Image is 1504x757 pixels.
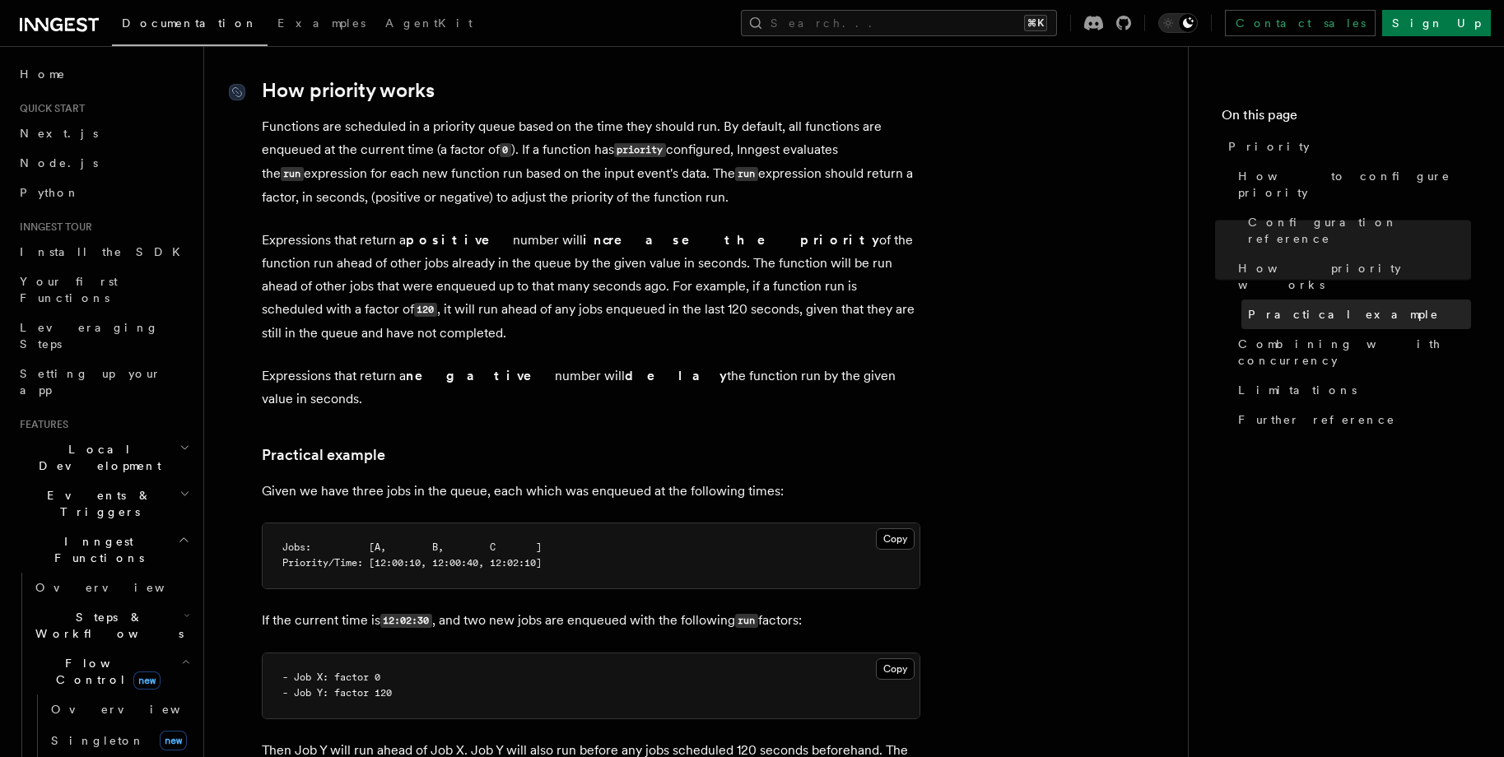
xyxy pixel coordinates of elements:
p: Expressions that return a number will the function run by the given value in seconds. [262,365,920,411]
strong: negative [406,368,555,383]
span: How to configure priority [1238,168,1471,201]
span: Flow Control [29,655,181,688]
a: Your first Functions [13,267,193,313]
a: How to configure priority [1232,161,1471,207]
span: Local Development [13,441,179,474]
button: Steps & Workflows [29,602,193,648]
a: Node.js [13,148,193,178]
a: Overview [29,573,193,602]
code: priority [614,143,666,157]
kbd: ⌘K [1024,15,1047,31]
span: Quick start [13,102,85,115]
span: Leveraging Steps [20,321,159,351]
code: 12:02:30 [380,614,432,628]
button: Search...⌘K [741,10,1057,36]
span: Next.js [20,127,98,140]
a: Combining with concurrency [1232,329,1471,375]
span: new [133,671,161,690]
code: 120 [414,303,437,317]
code: run [735,167,758,181]
a: Priority [1222,132,1471,161]
span: Combining with concurrency [1238,336,1471,369]
span: Examples [277,16,366,30]
span: Your first Functions [20,275,118,304]
a: Contact sales [1225,10,1376,36]
a: Leveraging Steps [13,313,193,359]
a: How priority works [262,79,435,102]
span: Jobs: [A, B, C ] [282,541,542,553]
a: Setting up your app [13,359,193,405]
a: Practical example [1241,300,1471,329]
span: Steps & Workflows [29,609,184,642]
span: Singleton [51,734,145,747]
span: AgentKit [385,16,473,30]
span: Limitations [1238,382,1357,398]
a: How priority works [1232,253,1471,300]
span: Priority/Time: [12:00:10, 12:00:40, 12:02:10] [282,557,542,569]
span: Overview [35,581,205,594]
strong: increase the priority [583,232,879,248]
strong: positive [406,232,513,248]
a: Singletonnew [44,724,193,757]
a: Sign Up [1382,10,1491,36]
a: Overview [44,694,193,724]
p: Given we have three jobs in the queue, each which was enqueued at the following times: [262,480,920,503]
span: Further reference [1238,411,1395,428]
span: - Job X: factor 0 [282,671,380,683]
span: Documentation [122,16,258,30]
button: Flow Controlnew [29,648,193,694]
code: run [281,167,304,181]
button: Events & Triggers [13,481,193,527]
button: Inngest Functions [13,527,193,573]
p: Expressions that return a number will of the function run ahead of other jobs already in the queu... [262,229,920,345]
span: Python [20,186,80,199]
span: Inngest Functions [13,533,178,566]
span: Install the SDK [20,245,190,258]
a: Home [13,59,193,89]
button: Toggle dark mode [1158,13,1198,33]
a: Examples [268,5,375,44]
span: Setting up your app [20,367,161,397]
button: Copy [876,658,915,680]
span: Configuration reference [1248,214,1471,247]
a: Further reference [1232,405,1471,434]
span: new [160,731,187,750]
span: Events & Triggers [13,487,179,520]
span: Features [13,418,68,431]
a: Configuration reference [1241,207,1471,253]
a: Limitations [1232,375,1471,405]
code: 0 [500,143,511,157]
h4: On this page [1222,105,1471,132]
span: Home [20,66,66,82]
a: Practical example [262,444,385,467]
a: AgentKit [375,5,482,44]
span: Practical example [1248,306,1439,323]
a: Python [13,178,193,207]
button: Copy [876,528,915,550]
a: Install the SDK [13,237,193,267]
span: Node.js [20,156,98,170]
span: - Job Y: factor 120 [282,687,392,699]
span: Overview [51,703,221,716]
span: Inngest tour [13,221,92,234]
span: Priority [1228,138,1310,155]
code: run [735,614,758,628]
a: Documentation [112,5,268,46]
a: Next.js [13,118,193,148]
p: If the current time is , and two new jobs are enqueued with the following factors: [262,609,920,633]
strong: delay [625,368,727,383]
button: Local Development [13,434,193,481]
p: Functions are scheduled in a priority queue based on the time they should run. By default, all fu... [262,115,920,209]
span: How priority works [1238,260,1471,293]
